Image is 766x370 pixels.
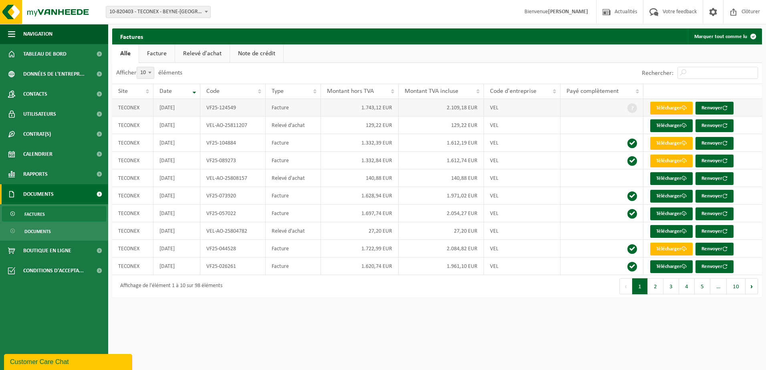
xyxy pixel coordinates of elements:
[175,44,230,63] a: Relevé d'achat
[112,257,153,275] td: TECONEX
[695,119,734,132] button: Renvoyer
[650,207,693,220] a: Télécharger
[153,99,200,117] td: [DATE]
[695,102,734,115] button: Renvoyer
[695,172,734,185] button: Renvoyer
[153,169,200,187] td: [DATE]
[632,278,648,294] button: 1
[106,6,210,18] span: 10-820403 - TECONEX - BEYNE-HEUSAY
[153,222,200,240] td: [DATE]
[727,278,746,294] button: 10
[266,205,321,222] td: Facture
[650,155,693,167] a: Télécharger
[112,44,139,63] a: Alle
[321,117,398,134] td: 129,22 EUR
[200,240,266,257] td: VF25-044528
[650,137,693,150] a: Télécharger
[23,261,84,281] span: Conditions d'accepta...
[695,225,734,238] button: Renvoyer
[399,205,484,222] td: 2.054,27 EUR
[688,28,761,44] button: Marquer tout comme lu
[695,243,734,255] button: Renvoyer
[23,184,54,204] span: Documents
[24,224,51,239] span: Documents
[112,99,153,117] td: TECONEX
[399,240,484,257] td: 2.084,82 EUR
[23,241,71,261] span: Boutique en ligne
[272,88,284,95] span: Type
[321,205,398,222] td: 1.697,74 EUR
[650,225,693,238] a: Télécharger
[23,164,48,184] span: Rapports
[112,240,153,257] td: TECONEX
[321,240,398,257] td: 1.722,99 EUR
[399,257,484,275] td: 1.961,10 EUR
[266,240,321,257] td: Facture
[266,117,321,134] td: Relevé d'achat
[484,205,560,222] td: VEL
[663,278,679,294] button: 3
[650,243,693,255] a: Télécharger
[484,257,560,275] td: VEL
[695,207,734,220] button: Renvoyer
[153,205,200,222] td: [DATE]
[746,278,758,294] button: Next
[399,134,484,152] td: 1.612,19 EUR
[484,169,560,187] td: VEL
[266,152,321,169] td: Facture
[321,134,398,152] td: 1.332,39 EUR
[266,187,321,205] td: Facture
[137,67,154,79] span: 10
[679,278,695,294] button: 4
[200,222,266,240] td: VEL-AO-25804782
[200,152,266,169] td: VF25-089273
[112,28,151,44] h2: Factures
[321,169,398,187] td: 140,88 EUR
[484,117,560,134] td: VEL
[153,257,200,275] td: [DATE]
[106,6,211,18] span: 10-820403 - TECONEX - BEYNE-HEUSAY
[112,222,153,240] td: TECONEX
[116,70,182,76] label: Afficher éléments
[24,207,45,222] span: Factures
[230,44,283,63] a: Note de crédit
[399,117,484,134] td: 129,22 EUR
[405,88,458,95] span: Montant TVA incluse
[200,169,266,187] td: VEL-AO-25808157
[153,152,200,169] td: [DATE]
[321,187,398,205] td: 1.628,94 EUR
[112,187,153,205] td: TECONEX
[200,99,266,117] td: VF25-124549
[484,152,560,169] td: VEL
[266,99,321,117] td: Facture
[118,88,128,95] span: Site
[153,187,200,205] td: [DATE]
[153,117,200,134] td: [DATE]
[650,190,693,203] a: Télécharger
[112,134,153,152] td: TECONEX
[484,187,560,205] td: VEL
[23,104,56,124] span: Utilisateurs
[695,278,710,294] button: 5
[490,88,536,95] span: Code d'entreprise
[321,152,398,169] td: 1.332,84 EUR
[206,88,220,95] span: Code
[266,222,321,240] td: Relevé d'achat
[266,257,321,275] td: Facture
[619,278,632,294] button: Previous
[695,190,734,203] button: Renvoyer
[23,24,52,44] span: Navigation
[695,137,734,150] button: Renvoyer
[23,144,52,164] span: Calendrier
[153,240,200,257] td: [DATE]
[710,278,727,294] span: …
[399,99,484,117] td: 2.109,18 EUR
[642,70,673,76] label: Rechercher:
[327,88,374,95] span: Montant hors TVA
[648,278,663,294] button: 2
[399,187,484,205] td: 1.971,02 EUR
[484,222,560,240] td: VEL
[139,44,175,63] a: Facture
[23,64,85,84] span: Données de l'entrepr...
